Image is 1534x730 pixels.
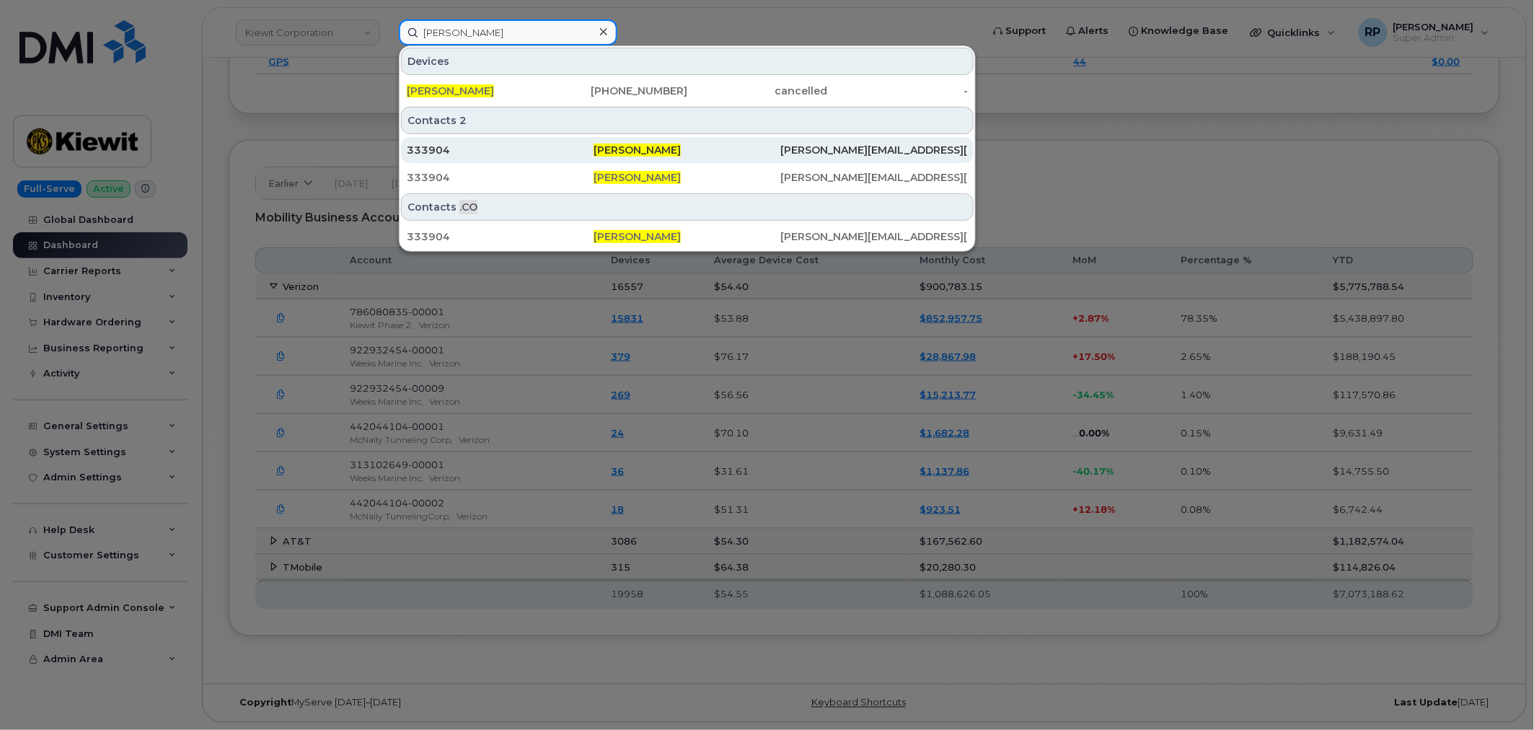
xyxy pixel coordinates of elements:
[401,164,974,190] a: 333904[PERSON_NAME][PERSON_NAME][EMAIL_ADDRESS][PERSON_NAME][PERSON_NAME][DOMAIN_NAME]
[594,171,681,184] span: [PERSON_NAME]
[781,170,968,185] div: [PERSON_NAME][EMAIL_ADDRESS][PERSON_NAME][PERSON_NAME][DOMAIN_NAME]
[1471,667,1523,719] iframe: Messenger Launcher
[401,224,974,250] a: 333904[PERSON_NAME][PERSON_NAME][EMAIL_ADDRESS][PERSON_NAME][PERSON_NAME][DOMAIN_NAME]
[459,113,467,128] span: 2
[547,84,688,98] div: [PHONE_NUMBER]
[828,84,969,98] div: -
[407,84,494,97] span: [PERSON_NAME]
[401,137,974,163] a: 333904[PERSON_NAME][PERSON_NAME][EMAIL_ADDRESS][PERSON_NAME][PERSON_NAME][DOMAIN_NAME]
[407,229,594,244] div: 333904
[594,230,681,243] span: [PERSON_NAME]
[399,19,617,45] input: Find something...
[687,84,828,98] div: cancelled
[401,193,974,221] div: Contacts
[781,143,968,157] div: [PERSON_NAME][EMAIL_ADDRESS][PERSON_NAME][PERSON_NAME][DOMAIN_NAME]
[594,144,681,157] span: [PERSON_NAME]
[407,170,594,185] div: 333904
[781,229,968,244] div: [PERSON_NAME][EMAIL_ADDRESS][PERSON_NAME][PERSON_NAME][DOMAIN_NAME]
[407,143,594,157] div: 333904
[401,78,974,104] a: [PERSON_NAME][PHONE_NUMBER]cancelled-
[401,48,974,75] div: Devices
[401,107,974,134] div: Contacts
[459,200,477,214] span: .CO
